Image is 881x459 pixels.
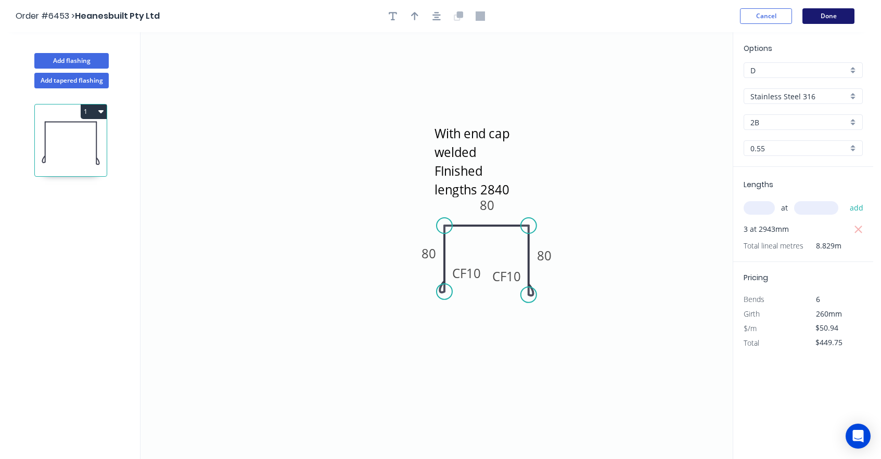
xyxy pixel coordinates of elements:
[75,10,160,22] span: Heanesbuilt Pty Ltd
[816,294,820,304] span: 6
[740,8,792,24] button: Cancel
[492,268,506,285] tspan: CF
[744,179,773,190] span: Lengths
[432,123,517,197] textarea: With end cap welded FInished lengths 2840
[750,117,848,128] input: Colour
[744,294,764,304] span: Bends
[803,239,841,253] span: 8.829m
[744,272,768,283] span: Pricing
[506,268,521,285] tspan: 10
[750,143,848,154] input: Thickness
[744,323,757,333] span: $/m
[744,222,789,237] span: 3 at 2943mm
[480,196,494,214] tspan: 80
[750,91,848,102] input: Material
[750,65,848,76] input: Price level
[452,265,466,282] tspan: CF
[816,309,842,319] span: 260mm
[845,199,869,217] button: add
[422,245,436,262] tspan: 80
[16,10,75,22] span: Order #6453 >
[466,265,481,282] tspan: 10
[744,338,759,348] span: Total
[81,104,107,119] button: 1
[34,53,109,69] button: Add flashing
[744,43,772,54] span: Options
[846,424,871,449] div: Open Intercom Messenger
[744,309,760,319] span: Girth
[802,8,854,24] button: Done
[34,73,109,88] button: Add tapered flashing
[744,239,803,253] span: Total lineal metres
[781,201,788,215] span: at
[537,247,552,264] tspan: 80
